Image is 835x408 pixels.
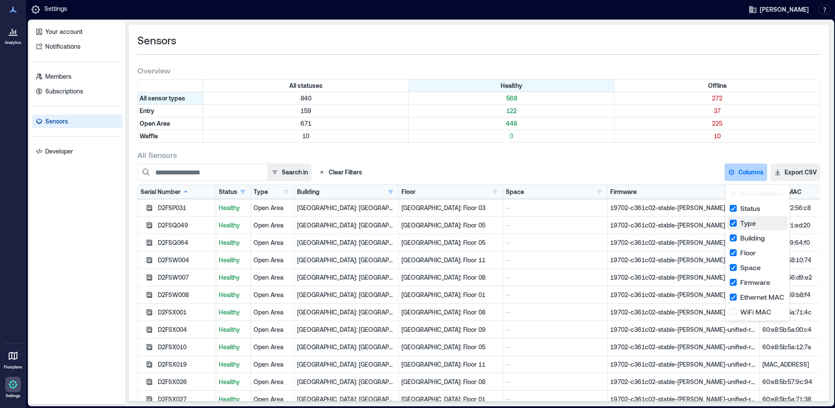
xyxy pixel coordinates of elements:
[6,393,20,398] p: Settings
[254,343,291,351] div: Open Area
[616,132,818,140] p: 10
[610,221,757,230] p: 19702-c361c02-stable-[PERSON_NAME]-unified-release
[506,187,524,196] div: Space
[205,132,407,140] p: 10
[506,204,605,212] p: --
[401,273,500,282] p: [GEOGRAPHIC_DATA]: Floor 08
[32,144,123,158] a: Developer
[297,360,396,369] p: [GEOGRAPHIC_DATA]: [GEOGRAPHIC_DATA] - 133489
[762,308,822,317] p: 60:e8:5b:5a:71:4c
[219,378,248,386] p: Healthy
[140,187,189,196] div: Serial Number
[762,378,822,386] p: 60:e8:5b:57:9c:94
[254,187,268,196] div: Type
[297,238,396,247] p: [GEOGRAPHIC_DATA]: [GEOGRAPHIC_DATA] - 133489
[32,84,123,98] a: Subscriptions
[506,395,605,404] p: --
[615,130,820,142] div: Filter by Type: Waffle & Status: Offline
[401,204,500,212] p: [GEOGRAPHIC_DATA]: Floor 03
[762,204,822,212] p: 60:b6:e1:f2:56:c8
[219,238,248,247] p: Healthy
[506,273,605,282] p: --
[45,117,68,126] p: Sensors
[254,308,291,317] div: Open Area
[138,117,203,130] div: Filter by Type: Open Area
[219,204,248,212] p: Healthy
[762,343,822,351] p: 60:e8:5b:5a:12:7a
[219,325,248,334] p: Healthy
[219,395,248,404] p: Healthy
[254,395,291,404] div: Open Area
[158,308,213,317] div: D2FSX001
[315,164,366,181] button: Clear Filters
[610,273,757,282] p: 19702-c361c02-stable-[PERSON_NAME]-unified-release
[616,119,818,128] p: 225
[409,105,615,117] div: Filter by Type: Entry & Status: Healthy
[401,238,500,247] p: [GEOGRAPHIC_DATA]: Floor 05
[401,395,500,404] p: [GEOGRAPHIC_DATA]: Floor 01
[45,27,83,36] p: Your account
[137,33,176,47] span: Sensors
[158,325,213,334] div: D2FSX004
[297,378,396,386] p: [GEOGRAPHIC_DATA]: [GEOGRAPHIC_DATA] - 133489
[610,360,757,369] p: 19702-c361c02-stable-[PERSON_NAME]-unified-release
[610,187,637,196] div: Firmware
[45,42,80,51] p: Notifications
[158,221,213,230] div: D2FSQ049
[219,221,248,230] p: Healthy
[762,325,822,334] p: 60:e8:5b:5a:00:c4
[254,360,291,369] div: Open Area
[254,204,291,212] div: Open Area
[137,65,170,76] span: Overview
[137,150,177,160] span: All Sensors
[219,308,248,317] p: Healthy
[205,94,407,103] p: 840
[45,87,83,96] p: Subscriptions
[158,343,213,351] div: D2FSX010
[297,325,396,334] p: [GEOGRAPHIC_DATA]: [GEOGRAPHIC_DATA] - 133489
[610,204,757,212] p: 19702-c361c02-stable-[PERSON_NAME]-unified-release
[610,395,757,404] p: 19702-c361c02-stable-[PERSON_NAME]-unified-release
[138,105,203,117] div: Filter by Type: Entry
[254,378,291,386] div: Open Area
[219,187,237,196] div: Status
[297,204,396,212] p: [GEOGRAPHIC_DATA]: [GEOGRAPHIC_DATA] - 133489
[254,325,291,334] div: Open Area
[297,395,396,404] p: [GEOGRAPHIC_DATA]: [GEOGRAPHIC_DATA] - 133489
[219,360,248,369] p: Healthy
[158,204,213,212] div: D2FSP031
[762,238,822,247] p: 98:f0:7b:d9:64:f0
[254,273,291,282] div: Open Area
[409,80,615,92] div: Filter by Status: Healthy (active - click to clear)
[610,378,757,386] p: 19702-c361c02-stable-[PERSON_NAME]-unified-release
[32,40,123,54] a: Notifications
[401,360,500,369] p: [GEOGRAPHIC_DATA]: Floor 11
[506,360,605,369] p: --
[506,308,605,317] p: --
[615,117,820,130] div: Filter by Type: Open Area & Status: Offline
[401,325,500,334] p: [GEOGRAPHIC_DATA]: Floor 09
[615,80,820,92] div: Filter by Status: Offline
[401,221,500,230] p: [GEOGRAPHIC_DATA]: Floor 05
[3,374,23,401] a: Settings
[254,256,291,264] div: Open Area
[762,360,822,369] p: [MAC_ADDRESS]
[610,291,757,299] p: 19702-c361c02-stable-[PERSON_NAME]-unified-release
[219,256,248,264] p: Healthy
[411,119,612,128] p: 446
[297,273,396,282] p: [GEOGRAPHIC_DATA]: [GEOGRAPHIC_DATA] - 133489
[610,256,757,264] p: 19702-c361c02-stable-[PERSON_NAME]-unified-release
[254,221,291,230] div: Open Area
[725,164,767,181] button: Columns
[409,130,615,142] div: Filter by Type: Waffle & Status: Healthy (0 sensors)
[506,256,605,264] p: --
[610,325,757,334] p: 19702-c361c02-stable-[PERSON_NAME]-unified-release
[297,343,396,351] p: [GEOGRAPHIC_DATA]: [GEOGRAPHIC_DATA] - 133489
[615,105,820,117] div: Filter by Type: Entry & Status: Offline
[32,70,123,84] a: Members
[158,291,213,299] div: D2FSW008
[219,343,248,351] p: Healthy
[762,221,822,230] p: 60:b6:e1:f1:ed:20
[409,117,615,130] div: Filter by Type: Open Area & Status: Healthy
[616,107,818,115] p: 37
